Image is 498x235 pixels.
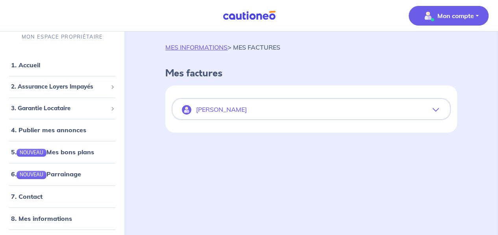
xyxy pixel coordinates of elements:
div: 6.NOUVEAUParrainage [3,166,121,182]
p: Mon compte [437,11,474,20]
img: Cautioneo [220,11,279,20]
p: MON ESPACE PROPRIÉTAIRE [22,33,103,41]
div: 7. Contact [3,189,121,204]
div: 4. Publier mes annonces [3,122,121,138]
span: 2. Assurance Loyers Impayés [11,82,107,91]
a: 5.NOUVEAUMes bons plans [11,148,94,156]
img: illu_account.svg [182,105,191,115]
h4: Mes factures [165,68,457,79]
div: 2. Assurance Loyers Impayés [3,79,121,94]
a: 7. Contact [11,192,43,200]
img: illu_account_valid_menu.svg [422,9,434,22]
div: 5.NOUVEAUMes bons plans [3,144,121,160]
button: illu_account_valid_menu.svgMon compte [409,6,489,26]
span: 3. Garantie Locataire [11,104,107,113]
a: 1. Accueil [11,61,40,69]
a: 4. Publier mes annonces [11,126,86,134]
div: 3. Garantie Locataire [3,101,121,116]
a: 8. Mes informations [11,215,72,222]
div: 1. Accueil [3,57,121,73]
p: [PERSON_NAME] [196,106,247,113]
p: > MES FACTURES [165,43,280,52]
button: [PERSON_NAME] [172,100,450,119]
div: 8. Mes informations [3,211,121,226]
a: MES INFORMATIONS [165,43,228,51]
a: 6.NOUVEAUParrainage [11,170,81,178]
